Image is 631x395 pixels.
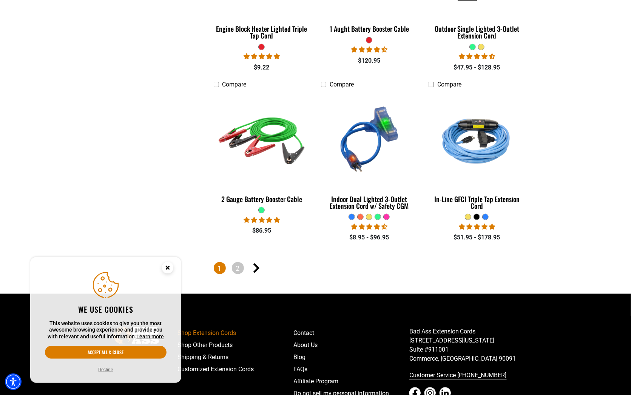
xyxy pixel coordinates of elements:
[321,92,417,214] a: blue Indoor Dual Lighted 3-Outlet Extension Cord w/ Safety CGM
[429,233,525,242] div: $51.95 - $178.95
[293,375,409,387] a: Affiliate Program
[45,346,167,359] button: Accept all & close
[244,53,280,60] span: 5.00 stars
[330,81,354,88] span: Compare
[30,257,181,383] aside: Cookie Consent
[429,96,525,183] img: Light Blue
[214,63,310,72] div: $9.22
[154,257,181,281] button: Close this option
[178,327,294,339] a: Shop Extension Cords
[136,333,164,339] a: This website uses cookies to give you the most awesome browsing experience and provide you with r...
[96,366,116,373] button: Decline
[293,363,409,375] a: FAQs
[214,226,310,235] div: $86.95
[409,327,525,363] p: Bad Ass Extension Cords [STREET_ADDRESS][US_STATE] Suite #911001 Commerce, [GEOGRAPHIC_DATA] 90091
[45,304,167,314] h2: We use cookies
[293,339,409,351] a: About Us
[351,223,387,230] span: 4.33 stars
[250,262,262,274] a: Next page
[459,223,495,230] span: 5.00 stars
[437,81,461,88] span: Compare
[321,56,417,65] div: $120.95
[351,46,387,53] span: 4.56 stars
[178,363,294,375] a: Customized Extension Cords
[409,369,525,381] a: call 833-674-1699
[178,351,294,363] a: Shipping & Returns
[45,320,167,340] p: This website uses cookies to give you the most awesome browsing experience and provide you with r...
[321,233,417,242] div: $8.95 - $96.95
[459,53,495,60] span: 4.64 stars
[429,92,525,214] a: Light Blue In-Line GFCI Triple Tap Extension Cord
[244,216,280,224] span: 5.00 stars
[321,196,417,209] div: Indoor Dual Lighted 3-Outlet Extension Cord w/ Safety CGM
[214,196,310,202] div: 2 Gauge Battery Booster Cable
[293,351,409,363] a: Blog
[429,196,525,209] div: In-Line GFCI Triple Tap Extension Cord
[214,262,226,274] span: Page 1
[322,96,417,183] img: blue
[222,81,247,88] span: Compare
[429,25,525,39] div: Outdoor Single Lighted 3-Outlet Extension Cord
[232,262,244,274] a: Page 2
[321,25,417,32] div: 1 Aught Battery Booster Cable
[429,63,525,72] div: $47.95 - $128.95
[5,373,22,390] div: Accessibility Menu
[214,96,309,183] img: green
[214,92,310,207] a: green 2 Gauge Battery Booster Cable
[214,262,525,276] nav: Pagination
[214,25,310,39] div: Engine Block Heater Lighted Triple Tap Cord
[178,339,294,351] a: Shop Other Products
[293,327,409,339] a: Contact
